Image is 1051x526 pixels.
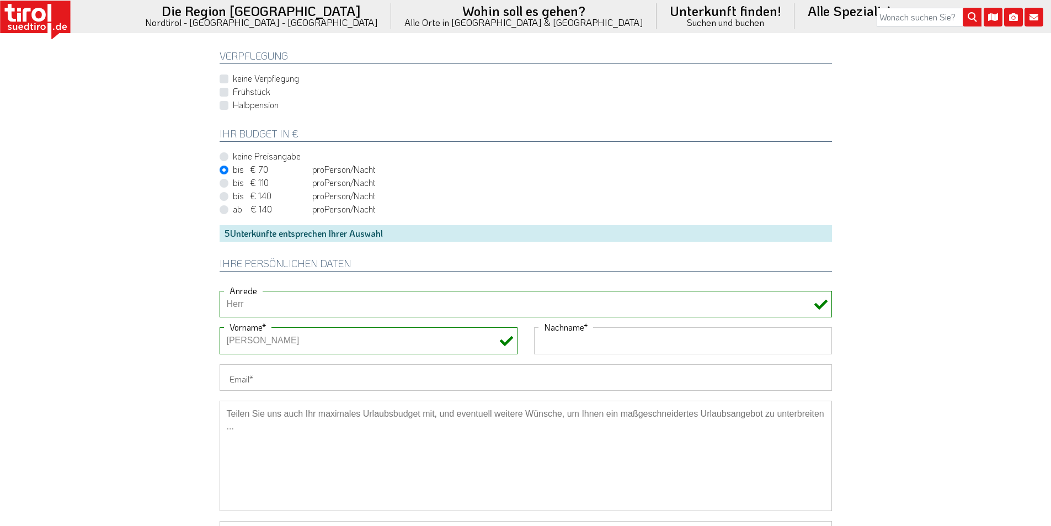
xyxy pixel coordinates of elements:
[224,227,230,239] span: 5
[1025,8,1043,26] i: Kontakt
[233,190,310,202] span: bis € 140
[324,177,350,188] em: Person
[220,225,832,242] div: Unterkünfte entsprechen Ihrer Auswahl
[145,18,378,27] small: Nordtirol - [GEOGRAPHIC_DATA] - [GEOGRAPHIC_DATA]
[233,190,376,202] label: pro /Nacht
[220,51,832,64] h2: Verpflegung
[324,203,350,215] em: Person
[233,177,376,189] label: pro /Nacht
[233,150,301,162] label: keine Preisangabe
[1004,8,1023,26] i: Fotogalerie
[324,163,350,175] em: Person
[233,163,376,176] label: pro /Nacht
[233,203,376,215] label: pro /Nacht
[233,203,310,215] span: ab € 140
[984,8,1002,26] i: Karte öffnen
[670,18,781,27] small: Suchen und buchen
[233,163,310,176] span: bis € 70
[877,8,981,26] input: Wonach suchen Sie?
[233,177,310,189] span: bis € 110
[233,99,279,111] label: Halbpension
[233,72,299,84] label: keine Verpflegung
[324,190,350,201] em: Person
[404,18,643,27] small: Alle Orte in [GEOGRAPHIC_DATA] & [GEOGRAPHIC_DATA]
[220,129,832,142] h2: Ihr Budget in €
[220,258,832,272] h2: Ihre persönlichen Daten
[233,86,270,98] label: Frühstück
